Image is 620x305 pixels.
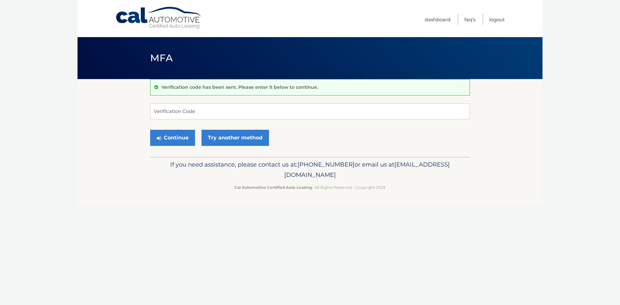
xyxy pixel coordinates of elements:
span: [PHONE_NUMBER] [297,161,355,168]
a: Logout [489,14,505,25]
span: [EMAIL_ADDRESS][DOMAIN_NAME] [284,161,450,178]
p: - All Rights Reserved - Copyright 2025 [154,184,466,191]
strong: Cal Automotive Certified Auto Leasing [234,185,312,190]
input: Verification Code [150,103,470,119]
a: Dashboard [425,14,450,25]
p: Verification code has been sent. Please enter it below to continue. [161,84,318,90]
p: If you need assistance, please contact us at: or email us at [154,159,466,180]
button: Continue [150,130,195,146]
span: MFA [150,52,173,64]
a: Cal Automotive [115,6,202,29]
a: Try another method [201,130,269,146]
a: FAQ's [464,14,475,25]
